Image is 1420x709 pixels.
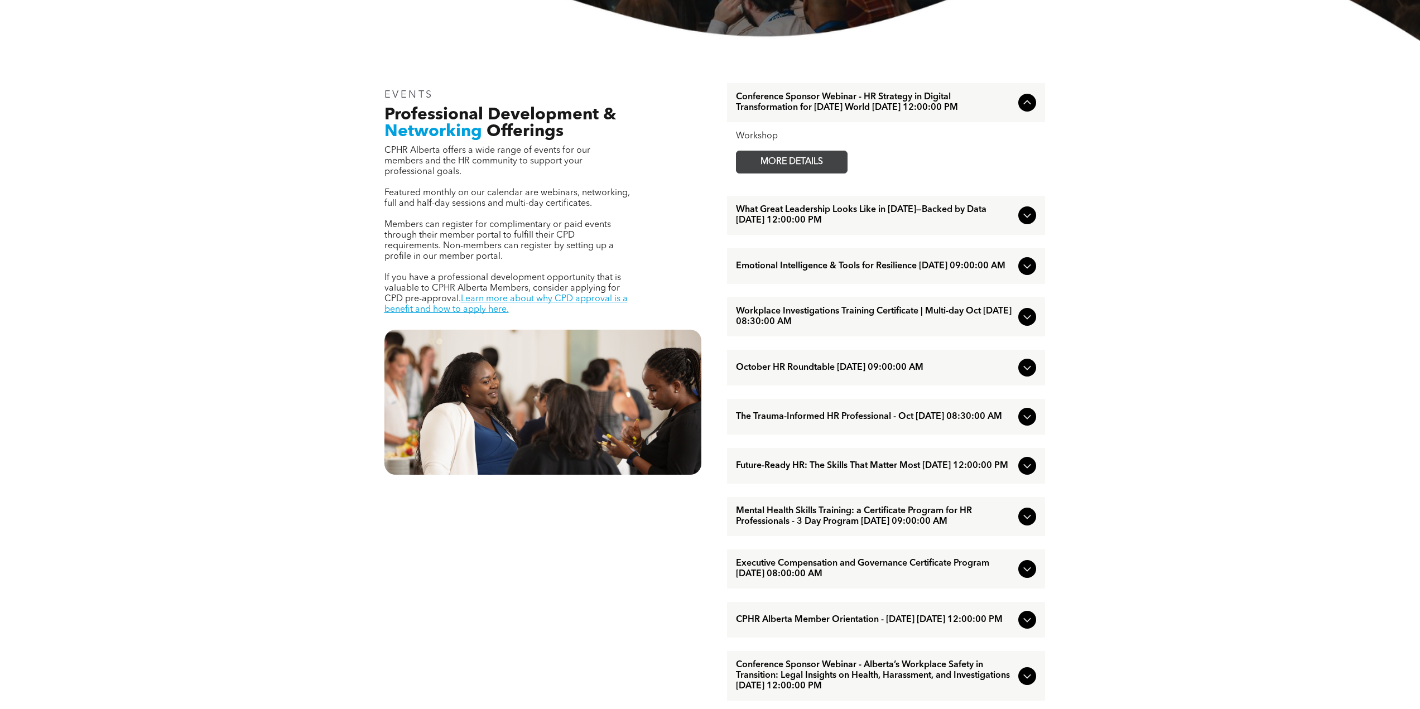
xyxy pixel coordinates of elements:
[384,220,614,261] span: Members can register for complimentary or paid events through their member portal to fulfill thei...
[736,506,1014,527] span: Mental Health Skills Training: a Certificate Program for HR Professionals - 3 Day Program [DATE] ...
[736,615,1014,625] span: CPHR Alberta Member Orientation - [DATE] [DATE] 12:00:00 PM
[736,461,1014,471] span: Future-Ready HR: The Skills That Matter Most [DATE] 12:00:00 PM
[384,123,482,140] span: Networking
[384,273,621,303] span: If you have a professional development opportunity that is valuable to CPHR Alberta Members, cons...
[384,189,630,208] span: Featured monthly on our calendar are webinars, networking, full and half-day sessions and multi-d...
[736,558,1014,580] span: Executive Compensation and Governance Certificate Program [DATE] 08:00:00 AM
[384,90,434,100] span: EVENTS
[736,92,1014,113] span: Conference Sponsor Webinar - HR Strategy in Digital Transformation for [DATE] World [DATE] 12:00:...
[736,306,1014,327] span: Workplace Investigations Training Certificate | Multi-day Oct [DATE] 08:30:00 AM
[736,131,1036,142] div: Workshop
[736,660,1014,692] span: Conference Sponsor Webinar - Alberta’s Workplace Safety in Transition: Legal Insights on Health, ...
[384,107,616,123] span: Professional Development &
[748,151,836,173] span: MORE DETAILS
[487,123,564,140] span: Offerings
[736,205,1014,226] span: What Great Leadership Looks Like in [DATE]—Backed by Data [DATE] 12:00:00 PM
[384,295,628,314] a: Learn more about why CPD approval is a benefit and how to apply here.
[736,412,1014,422] span: The Trauma-Informed HR Professional - Oct [DATE] 08:30:00 AM
[736,363,1014,373] span: October HR Roundtable [DATE] 09:00:00 AM
[736,151,848,173] a: MORE DETAILS
[384,146,590,176] span: CPHR Alberta offers a wide range of events for our members and the HR community to support your p...
[736,261,1014,272] span: Emotional Intelligence & Tools for Resilience [DATE] 09:00:00 AM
